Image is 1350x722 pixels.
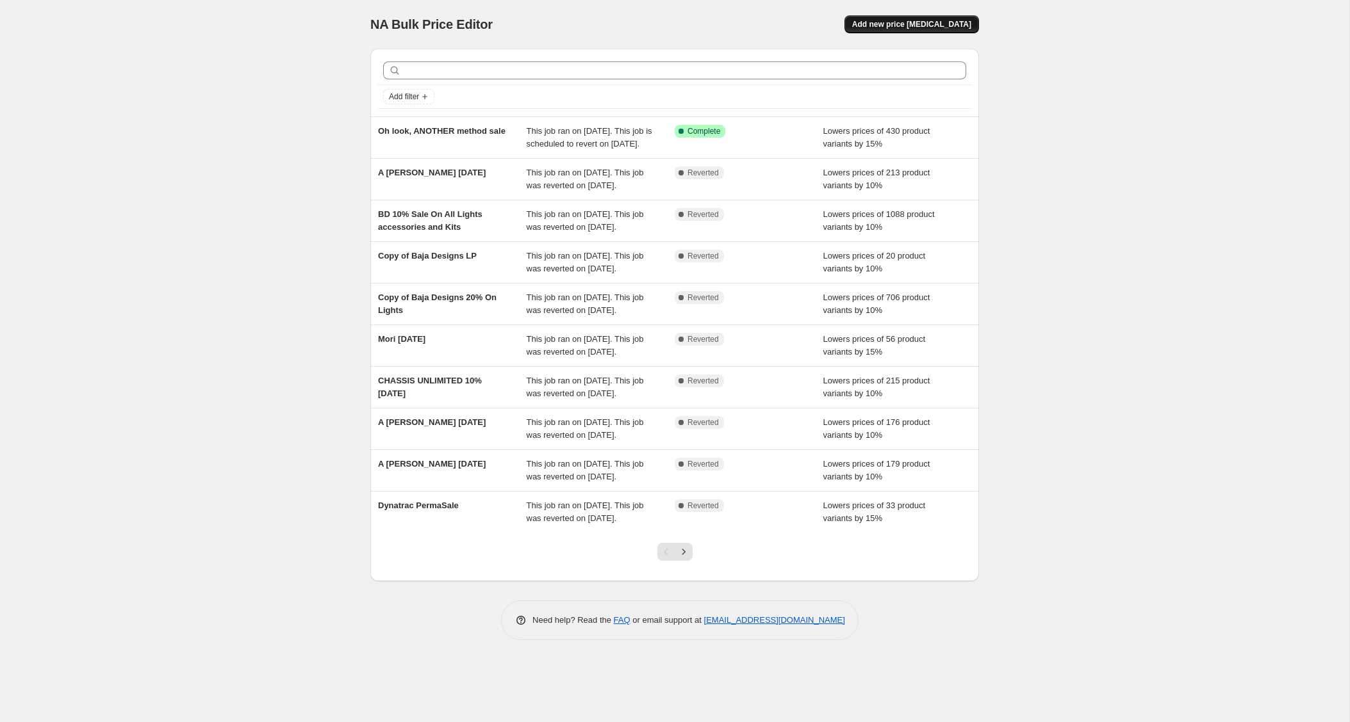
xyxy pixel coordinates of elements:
span: Reverted [687,501,719,511]
span: NA Bulk Price Editor [370,17,493,31]
span: This job ran on [DATE]. This job was reverted on [DATE]. [527,209,644,232]
span: Lowers prices of 179 product variants by 10% [823,459,930,481]
span: Reverted [687,209,719,220]
span: BD 10% Sale On All Lights accessories and Kits [378,209,482,232]
span: Add new price [MEDICAL_DATA] [852,19,971,29]
span: Reverted [687,168,719,178]
span: Complete [687,126,720,136]
span: This job ran on [DATE]. This job was reverted on [DATE]. [527,251,644,273]
span: This job ran on [DATE]. This job was reverted on [DATE]. [527,334,644,357]
span: Lowers prices of 430 product variants by 15% [823,126,930,148]
span: Lowers prices of 56 product variants by 15% [823,334,926,357]
span: Need help? Read the [532,615,614,625]
span: This job ran on [DATE]. This job was reverted on [DATE]. [527,376,644,398]
span: A [PERSON_NAME] [DATE] [378,459,486,469]
span: Reverted [687,459,719,469]
span: Lowers prices of 33 product variants by 15% [823,501,926,523]
span: Reverted [687,376,719,386]
span: This job ran on [DATE]. This job was reverted on [DATE]. [527,417,644,440]
span: This job ran on [DATE]. This job was reverted on [DATE]. [527,459,644,481]
button: Add new price [MEDICAL_DATA] [844,15,979,33]
span: Dynatrac PermaSale [378,501,459,510]
span: Copy of Baja Designs 20% On Lights [378,293,497,315]
span: Reverted [687,251,719,261]
span: Copy of Baja Designs LP [378,251,477,261]
nav: Pagination [657,543,693,561]
span: A [PERSON_NAME] [DATE] [378,417,486,427]
a: FAQ [614,615,630,625]
a: [EMAIL_ADDRESS][DOMAIN_NAME] [704,615,845,625]
span: Mori [DATE] [378,334,425,344]
span: Reverted [687,417,719,428]
span: Lowers prices of 1088 product variants by 10% [823,209,935,232]
span: Oh look, ANOTHER method sale [378,126,506,136]
span: Lowers prices of 215 product variants by 10% [823,376,930,398]
span: A [PERSON_NAME] [DATE] [378,168,486,177]
span: Lowers prices of 213 product variants by 10% [823,168,930,190]
span: Lowers prices of 176 product variants by 10% [823,417,930,440]
span: Lowers prices of 706 product variants by 10% [823,293,930,315]
span: This job ran on [DATE]. This job was reverted on [DATE]. [527,168,644,190]
span: Reverted [687,293,719,303]
button: Add filter [383,89,434,104]
span: This job ran on [DATE]. This job is scheduled to revert on [DATE]. [527,126,652,148]
span: This job ran on [DATE]. This job was reverted on [DATE]. [527,293,644,315]
span: or email support at [630,615,704,625]
span: Lowers prices of 20 product variants by 10% [823,251,926,273]
span: This job ran on [DATE]. This job was reverted on [DATE]. [527,501,644,523]
button: Next [675,543,693,561]
span: CHASSIS UNLIMITED 10% [DATE] [378,376,482,398]
span: Reverted [687,334,719,344]
span: Add filter [389,92,419,102]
